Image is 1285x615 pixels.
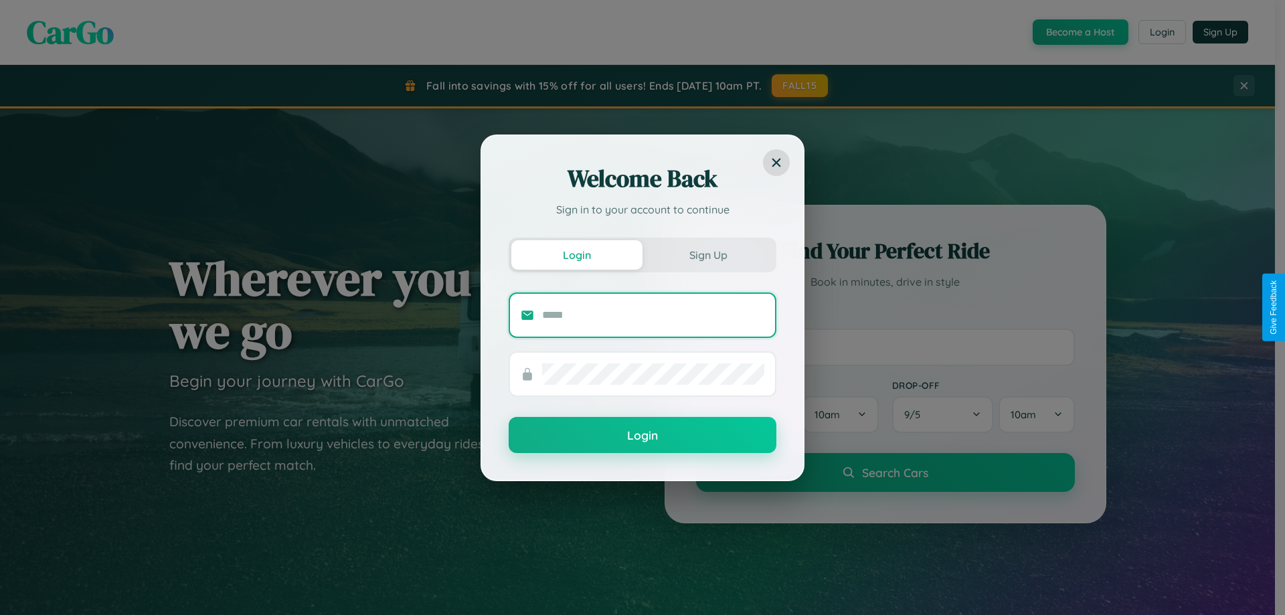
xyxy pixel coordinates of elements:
[509,417,776,453] button: Login
[509,163,776,195] h2: Welcome Back
[509,201,776,217] p: Sign in to your account to continue
[642,240,774,270] button: Sign Up
[1269,280,1278,335] div: Give Feedback
[511,240,642,270] button: Login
